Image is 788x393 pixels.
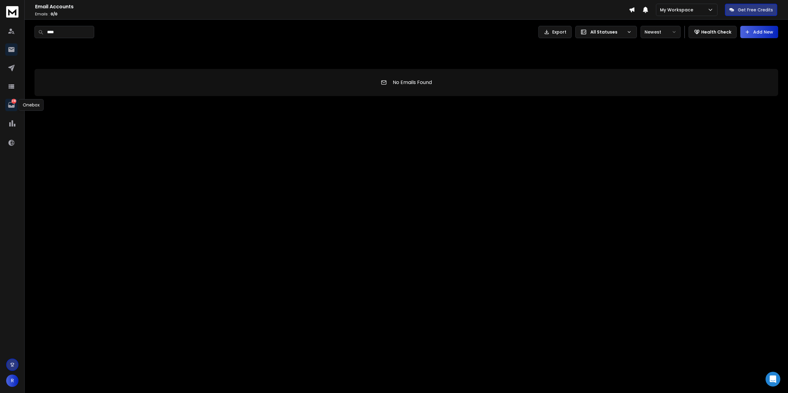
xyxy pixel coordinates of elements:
[590,29,624,35] p: All Statuses
[393,79,432,86] p: No Emails Found
[5,99,18,111] a: 390
[50,11,58,17] span: 0 / 0
[35,3,629,10] h1: Email Accounts
[701,29,731,35] p: Health Check
[11,99,16,104] p: 390
[6,375,18,387] button: R
[641,26,681,38] button: Newest
[725,4,777,16] button: Get Free Credits
[689,26,737,38] button: Health Check
[6,6,18,18] img: logo
[19,99,44,111] div: Onebox
[740,26,778,38] button: Add New
[538,26,572,38] button: Export
[766,372,780,387] div: Open Intercom Messenger
[660,7,696,13] p: My Workspace
[738,7,773,13] p: Get Free Credits
[35,12,629,17] p: Emails :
